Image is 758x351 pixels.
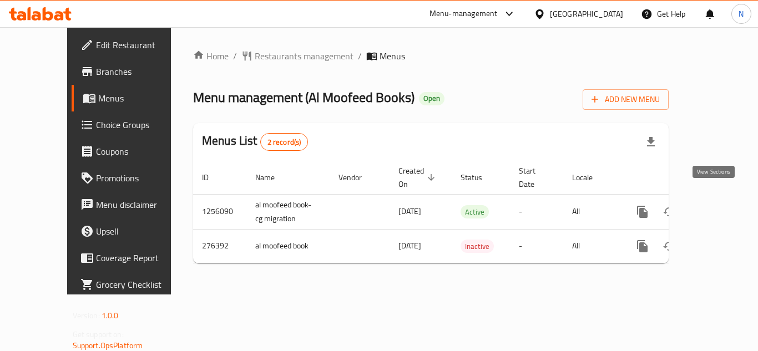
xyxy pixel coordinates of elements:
td: All [563,194,620,229]
td: al moofeed book-cg migration [246,194,330,229]
span: Grocery Checklist [96,278,185,291]
td: al moofeed book [246,229,330,263]
a: Menus [72,85,194,111]
nav: breadcrumb [193,49,669,63]
span: Branches [96,65,185,78]
button: Change Status [656,233,683,260]
span: N [739,8,744,20]
a: Coverage Report [72,245,194,271]
a: Promotions [72,165,194,191]
span: [DATE] [398,238,421,253]
span: ID [202,171,223,184]
a: Choice Groups [72,111,194,138]
button: more [629,199,656,225]
td: 1256090 [193,194,246,229]
span: Coupons [96,145,185,158]
th: Actions [620,161,745,195]
td: - [510,194,563,229]
span: Locale [572,171,607,184]
span: Coverage Report [96,251,185,264]
span: Open [419,94,444,103]
span: 2 record(s) [261,137,308,147]
span: Created On [398,164,438,191]
div: Menu-management [429,7,498,21]
button: Change Status [656,199,683,225]
div: Export file [638,129,664,155]
div: Total records count [260,133,309,151]
span: Status [461,171,497,184]
a: Menu disclaimer [72,191,194,218]
table: enhanced table [193,161,745,263]
td: 276392 [193,229,246,263]
span: Menu disclaimer [96,198,185,211]
span: Add New Menu [592,93,660,106]
li: / [358,49,362,63]
span: 1.0.0 [102,308,119,323]
td: All [563,229,620,263]
button: Add New Menu [583,89,669,110]
a: Edit Restaurant [72,32,194,58]
button: more [629,233,656,260]
a: Home [193,49,229,63]
div: Active [461,205,489,218]
a: Coupons [72,138,194,165]
span: Get support on: [73,327,124,342]
span: Menu management ( Al Moofeed Books ) [193,85,415,110]
span: Name [255,171,289,184]
div: [GEOGRAPHIC_DATA] [550,8,623,20]
span: Edit Restaurant [96,38,185,52]
td: - [510,229,563,263]
span: Menus [98,91,185,105]
span: Promotions [96,171,185,185]
span: Upsell [96,225,185,238]
span: Menus [380,49,405,63]
h2: Menus List [202,133,308,151]
a: Upsell [72,218,194,245]
span: Active [461,206,489,218]
span: [DATE] [398,204,421,218]
a: Grocery Checklist [72,271,194,298]
div: Open [419,92,444,105]
span: Inactive [461,240,494,253]
span: Restaurants management [255,49,353,63]
span: Vendor [338,171,376,184]
a: Branches [72,58,194,85]
span: Version: [73,308,100,323]
li: / [233,49,237,63]
a: Restaurants management [241,49,353,63]
span: Choice Groups [96,118,185,131]
span: Start Date [519,164,550,191]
